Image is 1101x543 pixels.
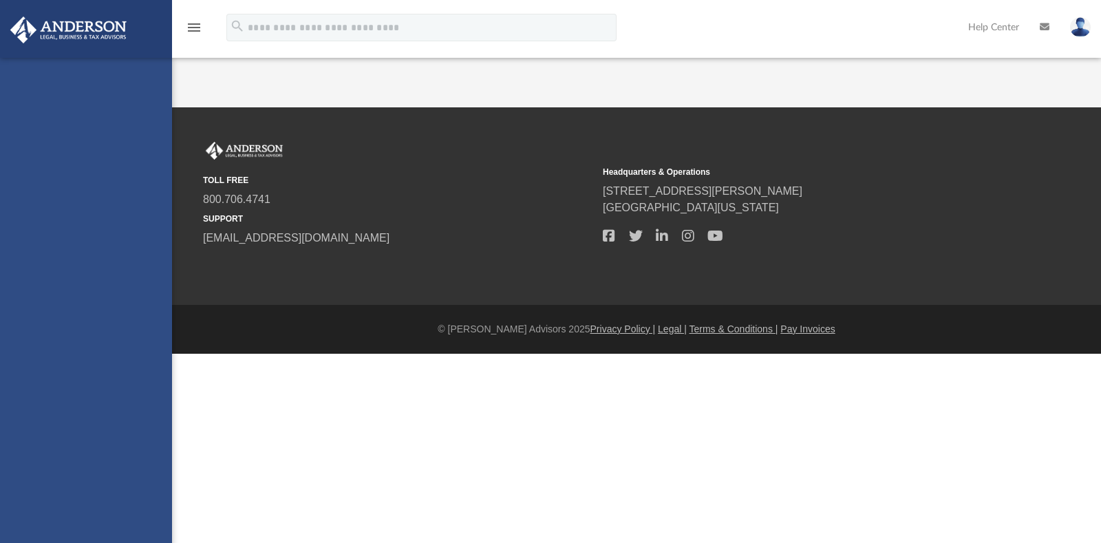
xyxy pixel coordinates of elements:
i: menu [186,19,202,36]
a: Legal | [658,323,687,334]
small: TOLL FREE [203,174,593,187]
small: Headquarters & Operations [603,166,993,178]
a: menu [186,26,202,36]
img: Anderson Advisors Platinum Portal [6,17,131,43]
i: search [230,19,245,34]
img: Anderson Advisors Platinum Portal [203,142,286,160]
img: User Pic [1070,17,1091,37]
a: [STREET_ADDRESS][PERSON_NAME] [603,185,802,197]
small: SUPPORT [203,213,593,225]
a: Terms & Conditions | [690,323,778,334]
a: Privacy Policy | [590,323,656,334]
a: Pay Invoices [780,323,835,334]
a: [EMAIL_ADDRESS][DOMAIN_NAME] [203,232,389,244]
div: © [PERSON_NAME] Advisors 2025 [172,322,1101,337]
a: 800.706.4741 [203,193,270,205]
a: [GEOGRAPHIC_DATA][US_STATE] [603,202,779,213]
